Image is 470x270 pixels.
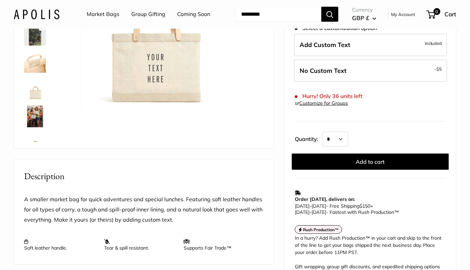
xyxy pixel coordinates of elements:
[295,203,442,215] p: - Free Shipping +
[23,104,47,129] a: Petite Market Bag in Oat
[352,14,369,21] span: GBP £
[425,39,442,47] span: Included
[391,10,415,18] a: My Account
[437,66,442,72] span: $5
[24,170,264,183] h2: Description
[295,203,309,209] span: [DATE]
[24,78,46,100] img: Petite Market Bag in Oat
[87,9,119,19] a: Market Bags
[14,9,60,19] img: Apolis
[104,239,177,251] p: Tear & spill resistant.
[23,50,47,74] a: Petite Market Bag in Oat
[312,203,326,209] span: [DATE]
[295,209,309,215] span: [DATE]
[292,154,449,170] button: Add to cart
[434,8,440,15] span: 0
[23,77,47,101] a: Petite Market Bag in Oat
[309,203,312,209] span: -
[295,99,348,108] div: or
[294,60,447,82] label: Leave Blank
[299,100,348,106] a: Customize for Groups
[24,24,46,46] img: Petite Market Bag in Oat
[24,194,264,225] p: A smaller market bag for quick adventures and special lunches. Featuring soft leather handles for...
[359,203,370,209] span: $150
[24,51,46,73] img: Petite Market Bag in Oat
[23,22,47,47] a: Petite Market Bag in Oat
[427,9,456,20] a: 0 Cart
[295,209,399,215] span: - Fastest with Rush Production™
[309,209,312,215] span: -
[177,9,210,19] a: Coming Soon
[295,196,355,202] strong: Order [DATE], delivers on:
[184,239,257,251] p: Supports Fair Trade™
[131,9,165,19] a: Group Gifting
[24,133,46,155] img: Petite Market Bag in Oat
[312,209,326,215] span: [DATE]
[321,7,338,22] button: Search
[295,93,363,99] span: Hurry! Only 36 units left
[295,130,322,147] label: Quantity:
[352,5,376,15] span: Currency
[294,34,447,56] label: Add Custom Text
[24,106,46,127] img: Petite Market Bag in Oat
[445,11,456,18] span: Cart
[24,239,97,251] p: Soft leather handle.
[236,7,321,22] input: Search...
[303,227,339,232] strong: Rush Production™
[23,131,47,156] a: Petite Market Bag in Oat
[352,13,376,23] button: GBP £
[300,41,350,49] span: Add Custom Text
[435,65,442,73] span: -
[300,67,347,75] span: No Custom Text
